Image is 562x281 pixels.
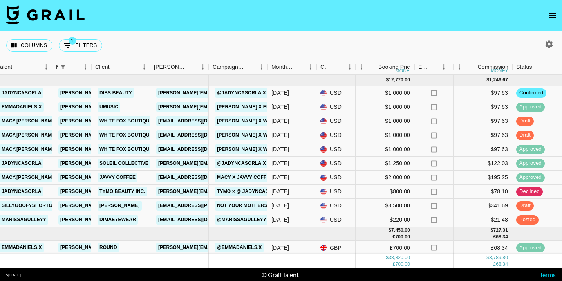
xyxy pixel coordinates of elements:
button: Menu [305,61,316,73]
div: £700.00 [356,241,414,255]
div: $220.00 [356,213,414,227]
button: Menu [138,61,150,73]
button: Menu [438,61,450,73]
div: 1,246.67 [489,77,508,83]
div: Client [95,59,110,75]
div: Expenses: Remove Commission? [418,59,429,75]
a: [PERSON_NAME] [98,201,142,211]
div: $97.63 [454,86,512,100]
div: $1,000.00 [356,100,414,114]
div: $1,000.00 [356,86,414,100]
div: Jun '25 [271,244,289,252]
div: money [396,68,413,73]
span: 1 [69,37,76,45]
div: Jul '25 [271,117,289,125]
a: Javvy Coffee [98,173,137,182]
button: Sort [367,61,378,72]
a: [PERSON_NAME][EMAIL_ADDRESS][PERSON_NAME][DOMAIN_NAME] [58,144,226,154]
span: draft [516,202,534,209]
div: $ [386,255,389,261]
div: $ [386,77,389,83]
div: $1,250.00 [356,157,414,171]
a: [PERSON_NAME][EMAIL_ADDRESS][PERSON_NAME][DOMAIN_NAME] [156,102,324,112]
div: $1,000.00 [356,142,414,157]
a: Dibs Beauty [98,88,134,98]
a: Macy x Javvy Coffee Target Launch [215,173,317,182]
a: [PERSON_NAME] x White Fox August Sale [215,130,327,140]
div: $97.63 [454,114,512,128]
button: Menu [344,61,356,73]
a: [EMAIL_ADDRESS][PERSON_NAME][DOMAIN_NAME] [156,201,284,211]
div: Manager [52,59,91,75]
div: 1 active filter [58,61,69,72]
a: [PERSON_NAME] x emmadaniels.x [215,102,305,112]
div: USD [316,86,356,100]
span: confirmed [516,89,546,97]
div: Jul '25 [271,216,289,223]
button: Menu [256,61,267,73]
a: [EMAIL_ADDRESS][DOMAIN_NAME] [156,144,244,154]
div: [PERSON_NAME] [154,59,186,75]
div: Status [516,59,532,75]
span: approved [516,103,545,111]
a: [EMAIL_ADDRESS][DOMAIN_NAME] [156,215,244,225]
div: Manager [56,59,58,75]
a: [PERSON_NAME] x White Fox August Sale [215,116,327,126]
div: GBP [316,241,356,255]
button: Menu [454,61,465,73]
div: USD [316,199,356,213]
div: £ [393,234,396,240]
a: @marissagulleyy x Dimaeyewear Sunglasses [215,215,345,225]
button: Sort [245,61,256,72]
button: Show filters [59,39,102,52]
a: White Fox Boutique [98,144,155,154]
a: [PERSON_NAME][EMAIL_ADDRESS][PERSON_NAME][DOMAIN_NAME] [58,88,226,98]
a: Soleil Collective LLC [98,159,161,168]
a: @Emmadaniels.x [215,243,264,252]
div: $341.69 [454,199,512,213]
a: [PERSON_NAME][EMAIL_ADDRESS][PERSON_NAME][DOMAIN_NAME] [58,201,226,211]
button: Sort [12,61,23,72]
div: USD [316,100,356,114]
div: USD [316,114,356,128]
a: Not Your Mothers Back To School x [PERSON_NAME] [215,201,360,211]
div: $122.03 [454,157,512,171]
button: Sort [532,61,543,72]
span: approved [516,160,545,167]
div: Campaign (Type) [213,59,245,75]
a: [PERSON_NAME] x White Fox August Sale [215,144,327,154]
div: money [491,68,508,73]
a: [EMAIL_ADDRESS][DOMAIN_NAME] [156,116,244,126]
div: Jul '25 [271,103,289,111]
button: Sort [186,61,197,72]
div: 7,450.00 [391,227,410,234]
a: [PERSON_NAME][EMAIL_ADDRESS][PERSON_NAME][DOMAIN_NAME] [156,159,324,168]
div: Booker [150,59,209,75]
div: 12,770.00 [389,77,410,83]
a: [PERSON_NAME][EMAIL_ADDRESS][PERSON_NAME][DOMAIN_NAME] [58,159,226,168]
div: $ [491,227,493,234]
div: Jul '25 [271,89,289,97]
button: open drawer [545,8,560,23]
div: USD [316,128,356,142]
div: Expenses: Remove Commission? [414,59,454,75]
div: © Grail Talent [262,271,299,279]
a: @jadyncasorla x Coco&Eve [215,159,296,168]
div: Booking Price [378,59,413,75]
span: approved [516,174,545,181]
div: $2,000.00 [356,171,414,185]
div: $1,000.00 [356,128,414,142]
div: £ [393,261,396,268]
div: Currency [320,59,333,75]
a: [PERSON_NAME][EMAIL_ADDRESS][DOMAIN_NAME] [156,243,284,252]
div: $ [389,227,391,234]
div: 727.31 [493,227,508,234]
div: $97.63 [454,128,512,142]
div: $3,500.00 [356,199,414,213]
div: $800.00 [356,185,414,199]
div: Jul '25 [271,202,289,209]
div: Jul '25 [271,145,289,153]
a: [EMAIL_ADDRESS][DOMAIN_NAME] [156,173,244,182]
button: Sort [429,61,440,72]
span: posted [516,216,539,223]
